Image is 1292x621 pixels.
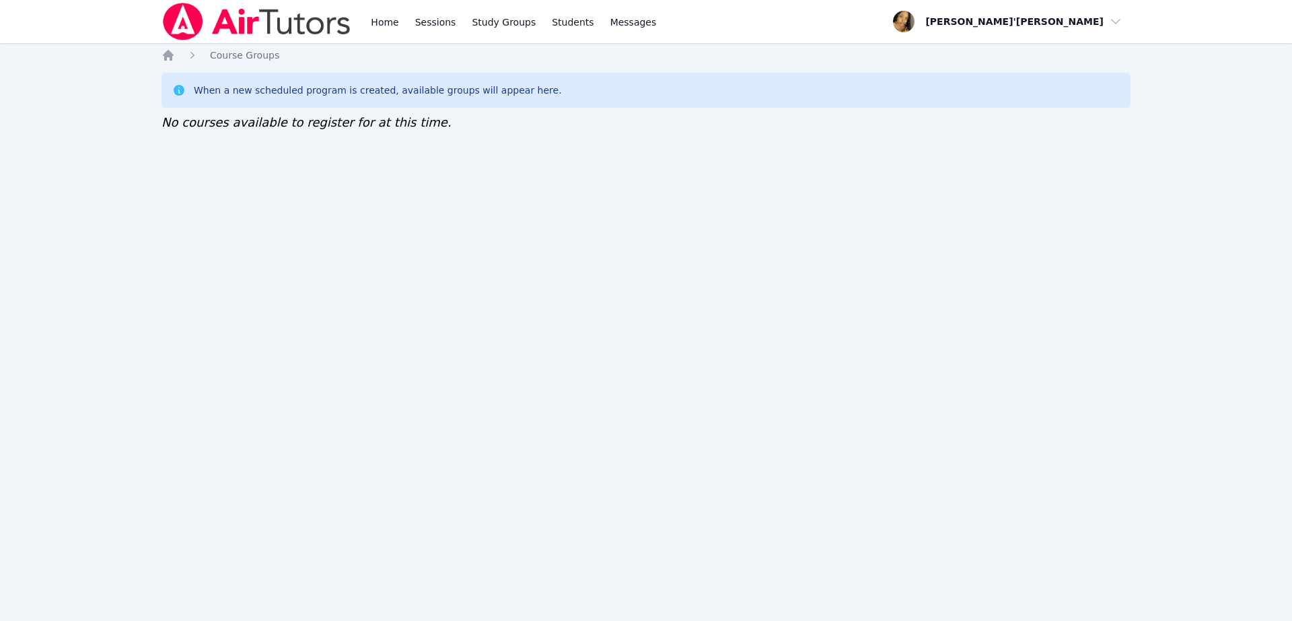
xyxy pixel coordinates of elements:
[610,15,657,29] span: Messages
[210,50,279,61] span: Course Groups
[210,48,279,62] a: Course Groups
[161,48,1130,62] nav: Breadcrumb
[161,115,452,129] span: No courses available to register for at this time.
[194,84,562,97] div: When a new scheduled program is created, available groups will appear here.
[161,3,352,40] img: Air Tutors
